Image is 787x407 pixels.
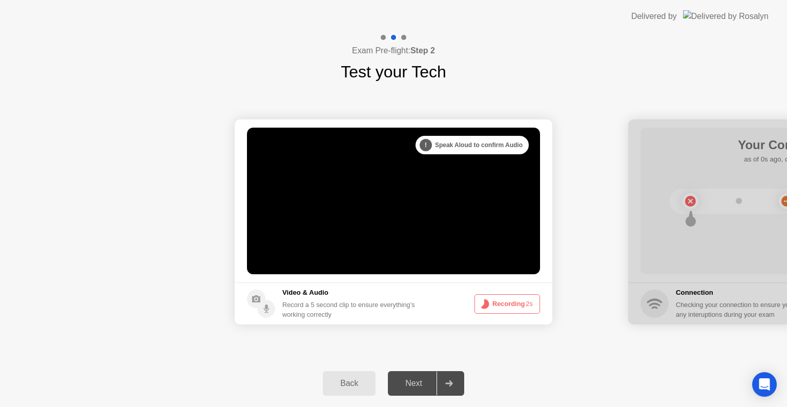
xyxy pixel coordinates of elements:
[427,139,439,151] div: . . .
[326,379,372,388] div: Back
[474,294,540,314] button: Recording2s
[282,300,419,319] div: Record a 5 second clip to ensure everything’s working correctly
[416,136,529,154] div: Speak Aloud to confirm Audio
[388,371,464,396] button: Next
[282,288,419,298] h5: Video & Audio
[410,46,435,55] b: Step 2
[631,10,677,23] div: Delivered by
[683,10,769,22] img: Delivered by Rosalyn
[752,372,777,397] div: Open Intercom Messenger
[341,59,446,84] h1: Test your Tech
[391,379,437,388] div: Next
[526,300,533,308] span: 2s
[352,45,435,57] h4: Exam Pre-flight:
[323,371,376,396] button: Back
[420,139,432,151] div: !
